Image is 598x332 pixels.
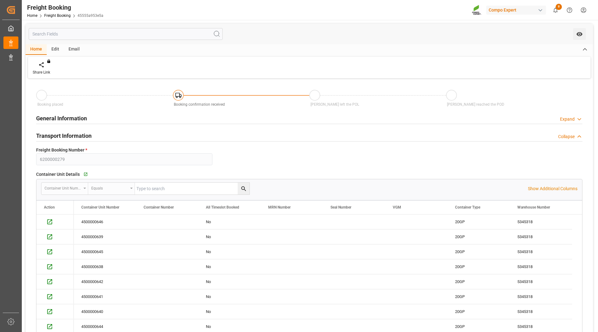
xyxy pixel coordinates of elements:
[36,147,87,153] span: Freight Booking Number
[36,244,74,259] div: Press SPACE to select this row.
[510,214,572,229] div: 5345318
[74,229,572,244] div: Press SPACE to select this row.
[88,183,135,195] button: open menu
[81,205,119,209] span: Container Unit Number
[455,230,502,244] div: 20GP
[144,205,174,209] span: Container Number
[74,289,572,304] div: Press SPACE to select this row.
[510,274,572,289] div: 5345318
[44,13,71,18] a: Freight Booking
[268,205,291,209] span: MRN Number
[36,114,87,123] h2: General Information
[510,244,572,259] div: 5345318
[206,305,253,319] div: No
[36,132,92,140] h2: Transport Information
[206,290,253,304] div: No
[74,289,136,304] div: 4500000641
[74,244,136,259] div: 4500000645
[206,245,253,259] div: No
[558,133,575,140] div: Collapse
[206,205,239,209] span: All Timeslot Booked
[36,214,74,229] div: Press SPACE to select this row.
[528,185,577,192] p: Show Additional Columns
[74,259,136,274] div: 4500000638
[74,214,136,229] div: 4500000646
[486,4,548,16] button: Compo Expert
[91,184,128,191] div: Equals
[455,275,502,289] div: 20GP
[26,44,47,55] div: Home
[74,259,572,274] div: Press SPACE to select this row.
[556,4,562,10] span: 8
[510,259,572,274] div: 5345318
[455,205,480,209] span: Container Type
[36,229,74,244] div: Press SPACE to select this row.
[510,229,572,244] div: 5345318
[455,305,502,319] div: 20GP
[573,28,586,40] button: open menu
[74,274,572,289] div: Press SPACE to select this row.
[560,116,575,123] div: Expand
[36,304,74,319] div: Press SPACE to select this row.
[238,183,249,195] button: search button
[393,205,401,209] span: VGM
[44,205,55,209] div: Action
[27,13,37,18] a: Home
[27,3,103,12] div: Freight Booking
[206,230,253,244] div: No
[45,184,81,191] div: Container Unit Number
[486,6,546,15] div: Compo Expert
[472,5,482,16] img: Screenshot%202023-09-29%20at%2010.02.21.png_1712312052.png
[64,44,84,55] div: Email
[29,28,223,40] input: Search Fields
[74,304,136,319] div: 4500000640
[510,289,572,304] div: 5345318
[311,102,359,107] span: [PERSON_NAME] left the POL
[36,171,80,178] span: Container Unit Details
[455,245,502,259] div: 20GP
[548,3,562,17] button: show 8 new notifications
[206,215,253,229] div: No
[74,244,572,259] div: Press SPACE to select this row.
[41,183,88,195] button: open menu
[455,260,502,274] div: 20GP
[74,214,572,229] div: Press SPACE to select this row.
[455,215,502,229] div: 20GP
[36,274,74,289] div: Press SPACE to select this row.
[74,304,572,319] div: Press SPACE to select this row.
[36,259,74,274] div: Press SPACE to select this row.
[135,183,249,195] input: Type to search
[74,229,136,244] div: 4500000639
[510,304,572,319] div: 5345318
[562,3,577,17] button: Help Center
[206,275,253,289] div: No
[174,102,225,107] span: Booking confirmation received
[47,44,64,55] div: Edit
[36,289,74,304] div: Press SPACE to select this row.
[330,205,351,209] span: Seal Number
[455,290,502,304] div: 20GP
[74,274,136,289] div: 4500000642
[517,205,550,209] span: Warehouse Number
[37,102,63,107] span: Booking placed
[206,260,253,274] div: No
[447,102,504,107] span: [PERSON_NAME] reached the POD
